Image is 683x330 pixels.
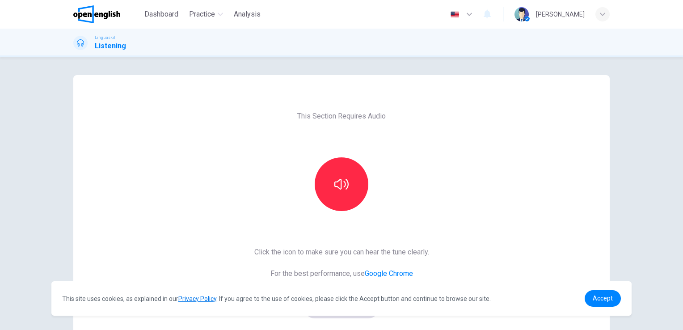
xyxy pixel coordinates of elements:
[189,9,215,20] span: Practice
[141,6,182,22] button: Dashboard
[593,295,613,302] span: Accept
[186,6,227,22] button: Practice
[449,11,460,18] img: en
[234,9,261,20] span: Analysis
[144,9,178,20] span: Dashboard
[254,247,429,258] span: Click the icon to make sure you can hear the tune clearly.
[585,290,621,307] a: dismiss cookie message
[73,5,120,23] img: OpenEnglish logo
[178,295,216,302] a: Privacy Policy
[297,111,386,122] span: This Section Requires Audio
[514,7,529,21] img: Profile picture
[230,6,264,22] button: Analysis
[536,9,585,20] div: [PERSON_NAME]
[254,268,429,279] span: For the best performance, use
[73,5,141,23] a: OpenEnglish logo
[95,41,126,51] h1: Listening
[51,281,632,316] div: cookieconsent
[95,34,117,41] span: Linguaskill
[62,295,491,302] span: This site uses cookies, as explained in our . If you agree to the use of cookies, please click th...
[365,269,413,278] a: Google Chrome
